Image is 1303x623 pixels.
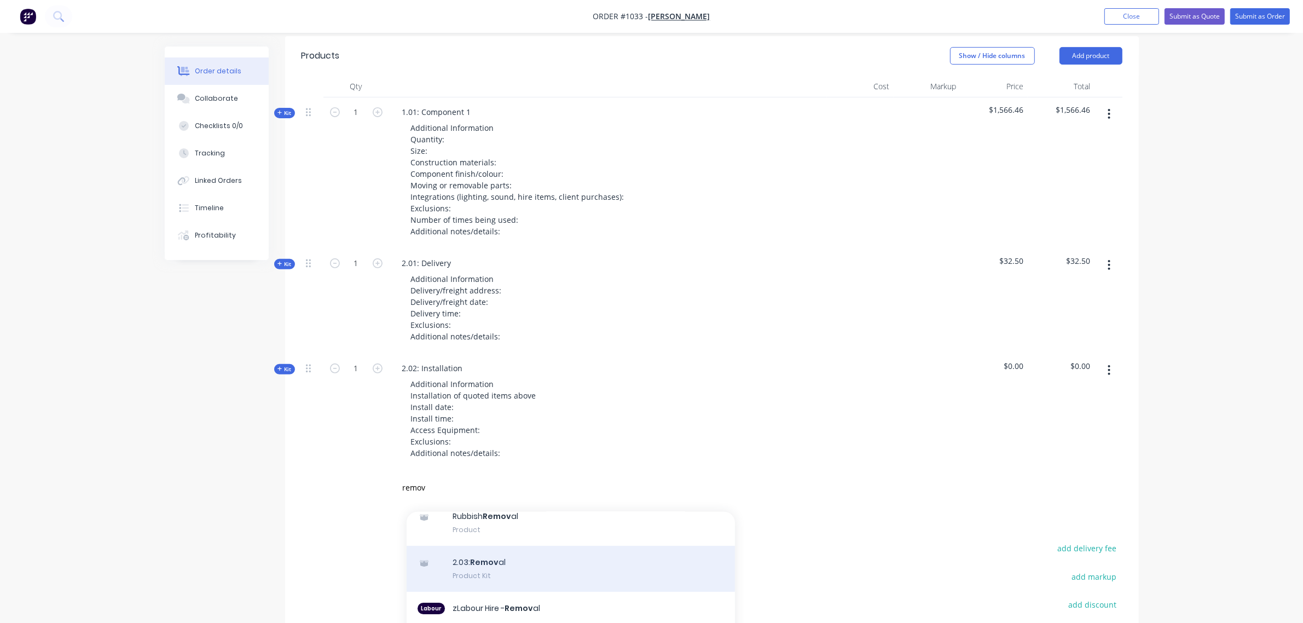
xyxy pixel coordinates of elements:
[593,11,648,22] span: Order #1033 -
[20,8,36,25] img: Factory
[950,47,1035,65] button: Show / Hide columns
[1104,8,1159,25] button: Close
[1230,8,1290,25] button: Submit as Order
[165,167,269,194] button: Linked Orders
[1028,76,1095,97] div: Total
[165,57,269,85] button: Order details
[648,11,710,22] a: [PERSON_NAME]
[165,85,269,112] button: Collaborate
[1032,104,1091,116] span: $1,566.46
[894,76,961,97] div: Markup
[961,76,1028,97] div: Price
[1052,541,1122,556] button: add delivery fee
[827,76,894,97] div: Cost
[965,104,1024,116] span: $1,566.46
[195,66,241,76] div: Order details
[274,259,295,269] button: Kit
[965,360,1024,372] span: $0.00
[274,364,295,374] button: Kit
[323,76,389,97] div: Qty
[195,94,238,103] div: Collaborate
[165,222,269,249] button: Profitability
[195,121,243,131] div: Checklists 0/0
[393,360,472,376] div: 2.02: Installation
[195,203,224,213] div: Timeline
[1032,360,1091,372] span: $0.00
[1032,255,1091,267] span: $32.50
[165,194,269,222] button: Timeline
[195,148,225,158] div: Tracking
[165,112,269,140] button: Checklists 0/0
[402,120,635,239] div: Additional Information Quantity: Size: Construction materials: Component finish/colour: Moving or...
[302,49,340,62] div: Products
[274,108,295,118] button: Kit
[277,109,292,117] span: Kit
[195,230,236,240] div: Profitability
[1165,8,1225,25] button: Submit as Quote
[965,255,1024,267] span: $32.50
[402,477,621,499] input: Start typing to add a product...
[165,140,269,167] button: Tracking
[402,376,545,461] div: Additional Information Installation of quoted items above Install date: Install time: Access Equi...
[277,260,292,268] span: Kit
[277,365,292,373] span: Kit
[1066,569,1122,584] button: add markup
[393,104,480,120] div: 1.01: Component 1
[393,255,460,271] div: 2.01: Delivery
[1063,597,1122,612] button: add discount
[1059,47,1122,65] button: Add product
[195,176,242,186] div: Linked Orders
[402,271,511,344] div: Additional Information Delivery/freight address: Delivery/freight date: Delivery time: Exclusions...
